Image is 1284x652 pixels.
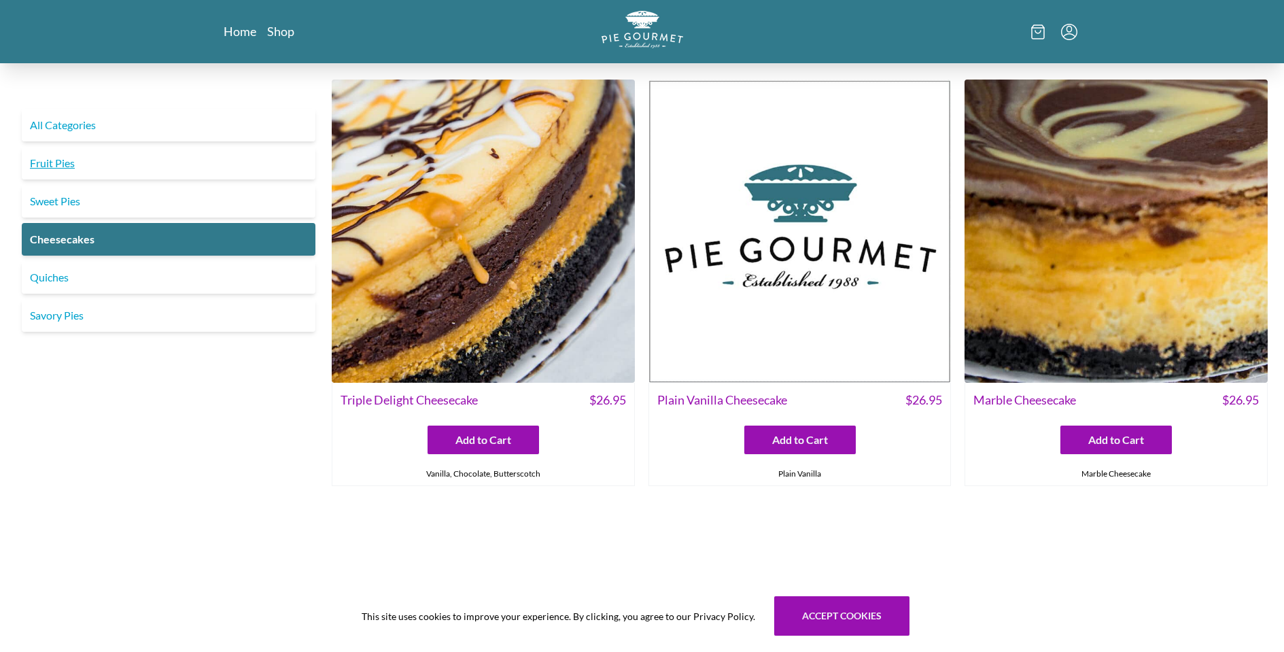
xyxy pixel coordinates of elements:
[965,80,1268,383] img: Marble Cheesecake
[362,609,755,623] span: This site uses cookies to improve your experience. By clicking, you agree to our Privacy Policy.
[341,391,478,409] span: Triple Delight Cheesecake
[589,391,626,409] span: $ 26.95
[744,426,856,454] button: Add to Cart
[1088,432,1144,448] span: Add to Cart
[648,80,952,383] img: Plain Vanilla Cheesecake
[1060,426,1172,454] button: Add to Cart
[602,11,683,48] img: logo
[965,462,1267,485] div: Marble Cheesecake
[267,23,294,39] a: Shop
[332,462,634,485] div: Vanilla, Chocolate, Butterscotch
[1061,24,1077,40] button: Menu
[22,185,315,218] a: Sweet Pies
[332,80,635,383] img: Triple Delight Cheesecake
[774,596,909,636] button: Accept cookies
[22,261,315,294] a: Quiches
[905,391,942,409] span: $ 26.95
[657,391,787,409] span: Plain Vanilla Cheesecake
[1222,391,1259,409] span: $ 26.95
[22,147,315,179] a: Fruit Pies
[973,391,1076,409] span: Marble Cheesecake
[22,223,315,256] a: Cheesecakes
[22,109,315,141] a: All Categories
[455,432,511,448] span: Add to Cart
[22,299,315,332] a: Savory Pies
[649,462,951,485] div: Plain Vanilla
[602,11,683,52] a: Logo
[224,23,256,39] a: Home
[772,432,828,448] span: Add to Cart
[428,426,539,454] button: Add to Cart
